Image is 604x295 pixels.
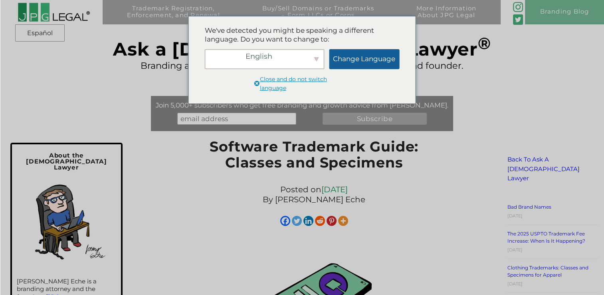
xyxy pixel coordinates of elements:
a: Clothing Trademarks: Classes and Specimens for Apparel [507,265,588,278]
a: Reddit [315,216,325,226]
img: Self-portrait of Jeremy in his home office. [21,175,112,266]
img: 2016-logo-black-letters-3-r.png [18,2,90,22]
a: More [338,216,348,226]
input: email address [177,113,297,125]
p: By [PERSON_NAME] Eche [185,195,443,205]
a: Back To Ask A [DEMOGRAPHIC_DATA] Lawyer [507,155,580,182]
input: Subscribe [323,113,427,125]
img: Twitter_Social_Icon_Rounded_Square_Color-mid-green3-90.png [513,14,523,24]
img: glyph-logo_May2016-green3-90.png [513,2,523,12]
time: [DATE] [507,213,523,219]
a: The 2025 USPTO Trademark Fee Increase: When Is It Happening? [507,231,585,244]
a: Bad Brand Names [507,204,551,210]
div: Posted on [181,183,447,207]
a: Facebook [280,216,290,226]
span: About the [DEMOGRAPHIC_DATA] Lawyer [26,151,107,171]
a: Change Language [329,49,399,69]
a: Pinterest [327,216,337,226]
a: [DATE] [321,185,348,194]
a: More InformationAbout JPG Legal [398,5,494,30]
a: Buy/Sell Domains or Trademarks– Form LLCs or Corps [244,5,392,30]
a: Trademark Registration,Enforcement, and Renewal [109,5,238,30]
a: Twitter [292,216,302,226]
span: Close and do not switch language [253,80,260,90]
a: Close and do not switch language [253,75,351,94]
div: English [205,49,325,69]
div: We've detected you might be speaking a different language. Do you want to change to: [205,26,400,44]
span: Close and do not switch language [260,75,351,92]
a: Español [18,26,62,40]
h1: Software Trademark Guide: Classes and Specimens [181,139,447,175]
time: [DATE] [507,281,523,287]
time: [DATE] [507,247,523,253]
a: Linkedin [303,216,313,226]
